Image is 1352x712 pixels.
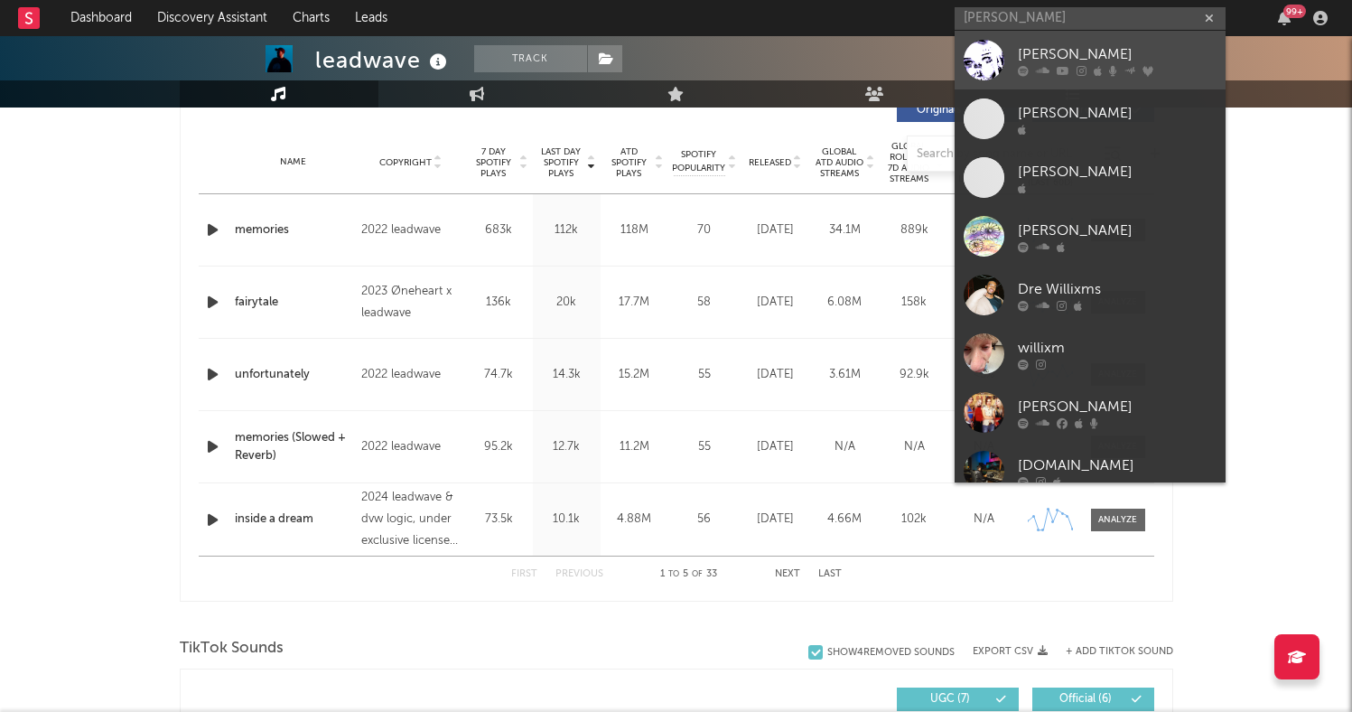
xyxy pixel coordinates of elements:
[908,147,1098,162] input: Search by song name or URL
[954,366,1014,384] div: <5%
[1278,11,1291,25] button: 99+
[673,366,736,384] div: 55
[897,688,1019,711] button: UGC(7)
[815,221,875,239] div: 34.1M
[470,221,528,239] div: 683k
[973,646,1048,657] button: Export CSV
[1018,161,1217,183] div: [PERSON_NAME]
[1018,454,1217,476] div: [DOMAIN_NAME]
[639,564,739,586] div: 1 5 33
[745,294,806,312] div: [DATE]
[955,324,1226,383] a: willixm
[537,221,596,239] div: 112k
[745,366,806,384] div: [DATE]
[954,221,1014,239] div: ~ 10 %
[668,570,679,578] span: to
[884,294,945,312] div: 158k
[745,438,806,456] div: [DATE]
[673,221,736,239] div: 70
[673,294,736,312] div: 58
[815,294,875,312] div: 6.08M
[605,221,664,239] div: 118M
[1018,278,1217,300] div: Dre Willixms
[955,89,1226,148] a: [PERSON_NAME]
[745,511,806,529] div: [DATE]
[470,438,528,456] div: 95.2k
[605,438,664,456] div: 11.2M
[909,105,992,116] span: Originals ( 19 )
[1018,220,1217,241] div: [PERSON_NAME]
[470,511,528,529] div: 73.5k
[815,438,875,456] div: N/A
[775,569,800,579] button: Next
[673,438,736,456] div: 55
[361,220,460,241] div: 2022 leadwave
[537,294,596,312] div: 20k
[537,438,596,456] div: 12.7k
[745,221,806,239] div: [DATE]
[361,364,460,386] div: 2022 leadwave
[537,366,596,384] div: 14.3k
[827,647,955,659] div: Show 4 Removed Sounds
[235,294,353,312] a: fairytale
[315,45,452,75] div: leadwave
[884,366,945,384] div: 92.9k
[1283,5,1306,18] div: 99 +
[673,511,736,529] div: 56
[954,438,1014,456] div: N/A
[1018,43,1217,65] div: [PERSON_NAME]
[470,366,528,384] div: 74.7k
[1032,688,1154,711] button: Official(6)
[1018,102,1217,124] div: [PERSON_NAME]
[470,294,528,312] div: 136k
[884,511,945,529] div: 102k
[955,148,1226,207] a: [PERSON_NAME]
[1048,647,1173,657] button: + Add TikTok Sound
[361,281,460,324] div: 2023 Øneheart x leadwave
[511,569,537,579] button: First
[955,207,1226,266] a: [PERSON_NAME]
[361,487,460,552] div: 2024 leadwave & dvw logic, under exclusive license to dreamscape, a division of Kurate Music Ltd.
[884,221,945,239] div: 889k
[954,511,1014,529] div: N/A
[235,221,353,239] a: memories
[909,694,992,705] span: UGC ( 7 )
[361,436,460,458] div: 2022 leadwave
[474,45,587,72] button: Track
[180,638,284,660] span: TikTok Sounds
[815,511,875,529] div: 4.66M
[235,429,353,464] a: memories (Slowed + Reverb)
[897,98,1019,122] button: Originals(19)
[818,569,842,579] button: Last
[955,7,1226,30] input: Search for artists
[605,294,664,312] div: 17.7M
[815,366,875,384] div: 3.61M
[955,31,1226,89] a: [PERSON_NAME]
[1018,396,1217,417] div: [PERSON_NAME]
[884,438,945,456] div: N/A
[1044,694,1127,705] span: Official ( 6 )
[1066,647,1173,657] button: + Add TikTok Sound
[692,570,703,578] span: of
[1018,337,1217,359] div: willixm
[235,511,353,529] a: inside a dream
[954,294,1014,312] div: N/A
[955,266,1226,324] a: Dre Willixms
[955,442,1226,501] a: [DOMAIN_NAME]
[235,366,353,384] a: unfortunately
[605,511,664,529] div: 4.88M
[555,569,603,579] button: Previous
[537,511,596,529] div: 10.1k
[955,383,1226,442] a: [PERSON_NAME]
[605,366,664,384] div: 15.2M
